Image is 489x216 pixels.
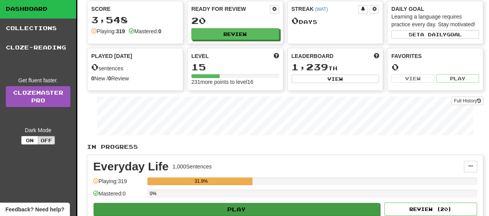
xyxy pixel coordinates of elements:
span: Leaderboard [291,52,334,60]
div: sentences [91,62,179,72]
div: Get fluent faster. [6,77,70,84]
button: View [291,75,379,83]
div: Streak [291,5,359,13]
div: 0 [391,62,479,72]
div: Mastered: [129,27,161,35]
div: 3,548 [91,15,179,25]
div: Day s [291,16,379,26]
span: Level [191,52,209,60]
button: Seta dailygoal [391,30,479,39]
div: th [291,62,379,72]
div: 20 [191,16,279,26]
strong: 0 [108,75,111,82]
div: 31.9% [150,177,252,185]
strong: 319 [116,28,125,34]
div: Favorites [391,52,479,60]
div: 231 more points to level 16 [191,78,279,86]
span: This week in points, UTC [373,52,379,60]
div: Dark Mode [6,126,70,134]
span: Played [DATE] [91,52,132,60]
strong: 0 [158,28,161,34]
button: Off [38,136,55,145]
div: Playing: [91,27,125,35]
button: On [21,136,38,145]
div: Mastered: 0 [93,190,143,202]
button: Review (20) [384,202,477,216]
span: 0 [91,61,99,72]
div: Learning a language requires practice every day. Stay motivated! [391,13,479,28]
span: 1,239 [291,61,328,72]
div: 1,000 Sentences [172,163,211,170]
a: ClozemasterPro [6,86,70,107]
a: (WAT) [315,7,328,12]
div: 15 [191,62,279,72]
div: Daily Goal [391,5,479,13]
button: View [391,74,434,83]
button: Play [436,74,479,83]
div: Playing: 319 [93,177,143,190]
button: Play [94,203,380,216]
span: Open feedback widget [5,206,64,213]
button: Full History [452,97,483,105]
strong: 0 [91,75,94,82]
span: a daily [420,32,446,37]
p: In Progress [87,143,483,151]
div: Score [91,5,179,13]
div: Ready for Review [191,5,270,13]
span: 0 [291,15,299,26]
span: Score more points to level up [274,52,279,60]
button: Review [191,28,279,40]
div: Everyday Life [93,161,169,172]
div: New / Review [91,75,179,82]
